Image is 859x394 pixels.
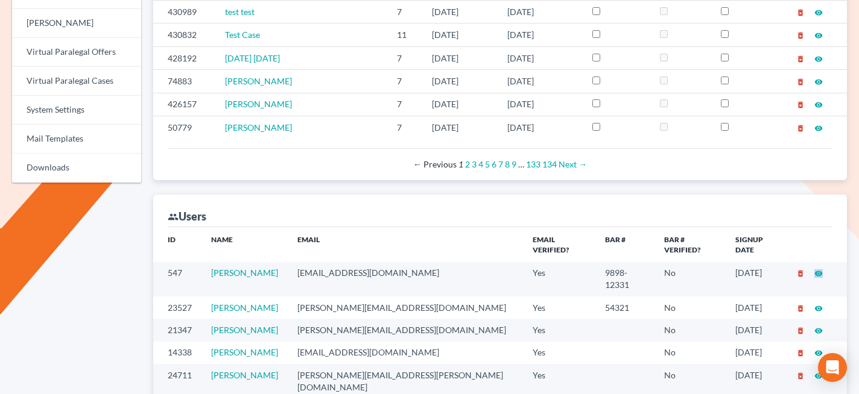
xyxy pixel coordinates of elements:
td: [DATE] [422,116,498,139]
a: visibility [814,347,823,357]
i: visibility [814,101,823,109]
td: [DATE] [498,116,583,139]
a: delete_forever [796,76,805,86]
a: delete_forever [796,53,805,63]
a: [PERSON_NAME] [225,122,292,133]
div: Open Intercom Messenger [818,353,847,382]
a: delete_forever [796,267,805,278]
td: [DATE] [726,342,787,364]
th: Email Verified? [523,227,595,261]
td: 547 [153,262,201,296]
td: No [655,296,725,319]
a: Page 6 [492,159,496,169]
a: [PERSON_NAME] [211,325,278,335]
i: visibility [814,349,823,357]
i: visibility [814,372,823,380]
td: 428192 [153,46,215,69]
td: 50779 [153,116,215,139]
td: Yes [523,296,595,319]
td: [DATE] [726,319,787,341]
td: No [655,262,725,296]
a: delete_forever [796,347,805,357]
td: [EMAIL_ADDRESS][DOMAIN_NAME] [288,342,523,364]
i: delete_forever [796,55,805,63]
a: delete_forever [796,302,805,313]
td: [DATE] [498,46,583,69]
a: [DATE] [DATE] [225,53,280,63]
i: delete_forever [796,304,805,313]
a: [PERSON_NAME] [211,267,278,278]
em: Page 1 [458,159,463,169]
a: Virtual Paralegal Offers [12,38,141,67]
a: Page 7 [498,159,503,169]
a: Page 8 [505,159,510,169]
a: Downloads [12,154,141,183]
a: visibility [814,370,823,380]
td: [DATE] [498,70,583,93]
i: visibility [814,304,823,313]
td: 11 [387,23,422,46]
td: No [655,319,725,341]
a: Next page [559,159,587,169]
a: visibility [814,325,823,335]
a: [PERSON_NAME] [211,347,278,357]
i: delete_forever [796,31,805,40]
th: ID [153,227,201,261]
td: [DATE] [422,70,498,93]
a: visibility [814,302,823,313]
td: [DATE] [726,296,787,319]
a: visibility [814,267,823,278]
a: [PERSON_NAME] [12,9,141,38]
i: delete_forever [796,78,805,86]
i: delete_forever [796,327,805,335]
th: Bar # [595,227,655,261]
a: Page 133 [526,159,540,169]
i: visibility [814,8,823,17]
th: Signup Date [726,227,787,261]
a: delete_forever [796,7,805,17]
i: visibility [814,55,823,63]
i: visibility [814,269,823,278]
td: 430832 [153,23,215,46]
i: delete_forever [796,269,805,278]
td: Yes [523,319,595,341]
a: visibility [814,30,823,40]
div: Users [168,209,206,224]
a: test test [225,7,255,17]
a: Page 5 [485,159,490,169]
a: Page 134 [542,159,557,169]
i: delete_forever [796,372,805,380]
td: 9898-12331 [595,262,655,296]
a: [PERSON_NAME] [225,99,292,109]
td: [PERSON_NAME][EMAIL_ADDRESS][DOMAIN_NAME] [288,296,523,319]
a: [PERSON_NAME] [225,76,292,86]
i: delete_forever [796,8,805,17]
a: [PERSON_NAME] [211,302,278,313]
td: 426157 [153,93,215,116]
td: [DATE] [726,262,787,296]
a: visibility [814,122,823,133]
a: Test Case [225,30,260,40]
td: [DATE] [422,93,498,116]
td: 23527 [153,296,201,319]
a: delete_forever [796,370,805,380]
td: [DATE] [498,23,583,46]
a: Page 9 [512,159,516,169]
a: [PERSON_NAME] [211,370,278,380]
td: 7 [387,46,422,69]
th: Email [288,227,523,261]
td: Yes [523,262,595,296]
a: visibility [814,76,823,86]
a: delete_forever [796,325,805,335]
td: No [655,342,725,364]
a: visibility [814,99,823,109]
td: 14338 [153,342,201,364]
a: delete_forever [796,30,805,40]
td: 21347 [153,319,201,341]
